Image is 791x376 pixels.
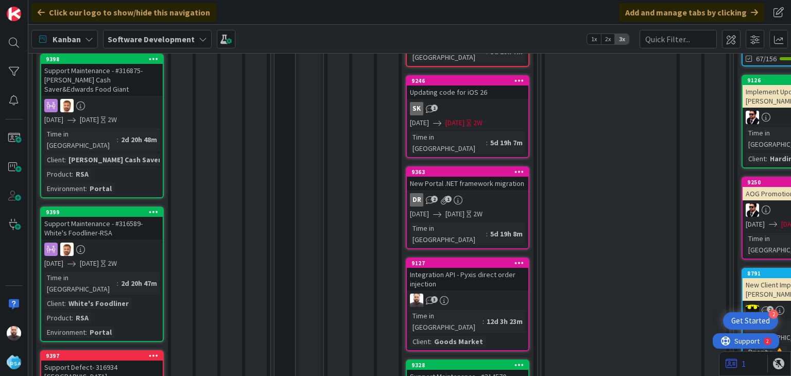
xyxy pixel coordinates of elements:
div: SB [407,294,528,307]
div: Updating code for iOS 26 [407,86,528,99]
div: 9398 [46,56,163,63]
input: Quick Filter... [640,30,717,48]
div: Open Get Started checklist, remaining modules: 2 [723,312,778,330]
span: 3x [615,34,629,44]
span: 67/156 [756,54,777,64]
div: Time in [GEOGRAPHIC_DATA] [44,128,117,151]
img: AS [60,99,74,112]
span: 1 [431,105,438,111]
span: 3 [431,296,438,303]
span: Kanban [53,33,81,45]
span: [DATE] [445,209,465,219]
span: : [64,154,66,165]
div: 2W [108,114,117,125]
div: Support Maintenance - #316875- [PERSON_NAME] Cash Saver&Edwards Food Giant [41,64,163,96]
div: Client [746,153,766,164]
div: 2d 20h 47m [118,278,160,289]
div: 9363 [407,167,528,177]
div: Get Started [731,316,770,326]
div: 2W [473,117,483,128]
img: avatar [7,355,21,369]
img: AC [746,304,759,317]
span: [DATE] [746,219,765,230]
div: Add and manage tabs by clicking [619,3,764,22]
span: [DATE] [410,117,429,128]
span: Support [22,2,47,14]
span: : [85,327,87,338]
div: Goods Market [432,336,486,347]
div: Client [44,154,64,165]
div: Product [44,168,72,180]
span: : [117,134,118,145]
div: Integration API - Pyxis direct order injection [407,268,528,290]
span: : [72,312,73,323]
div: Time in [GEOGRAPHIC_DATA] [410,310,483,333]
span: [DATE] [410,209,429,219]
div: RSA [73,168,91,180]
div: sk [410,102,423,115]
div: 2 [54,4,56,12]
div: DR [407,193,528,207]
div: 9246Updating code for iOS 26 [407,76,528,99]
span: [DATE] [80,114,99,125]
span: [DATE] [44,114,63,125]
span: : [430,336,432,347]
div: sk [407,102,528,115]
img: SB [7,326,21,340]
div: Client [410,336,430,347]
span: 1 [445,196,452,202]
div: Environment [44,327,85,338]
div: 9127 [411,260,528,267]
div: Client [44,298,64,309]
div: 9397 [41,351,163,361]
div: 9127 [407,259,528,268]
span: 2 [431,196,438,202]
div: Time in [GEOGRAPHIC_DATA] [44,272,117,295]
div: 9398Support Maintenance - #316875- [PERSON_NAME] Cash Saver&Edwards Food Giant [41,55,163,96]
div: 2W [108,258,117,269]
div: White's Foodliner [66,298,131,309]
span: : [72,168,73,180]
div: 5d 19h 8m [488,228,525,240]
span: : [486,137,488,148]
div: DR [410,193,423,207]
div: 5d 19h 7m [488,137,525,148]
div: Time in [GEOGRAPHIC_DATA] [410,223,486,245]
div: 2 [769,310,778,319]
div: 9328 [407,361,528,370]
div: 9363 [411,168,528,176]
div: 9399Support Maintenance - #316589-White's Foodliner-RSA [41,208,163,240]
div: 9246 [407,76,528,86]
div: 2W [473,209,483,219]
span: 2 [767,306,773,313]
div: RSA [73,312,91,323]
div: Environment [44,183,85,194]
div: New Portal .NET framework migration [407,177,528,190]
img: SB [410,294,423,307]
div: Time in [GEOGRAPHIC_DATA] [410,131,486,154]
span: : [483,316,484,327]
div: 9398 [41,55,163,64]
div: AS [41,99,163,112]
span: : [486,228,488,240]
span: [DATE] [80,258,99,269]
b: Software Development [108,34,195,44]
div: Product [44,312,72,323]
div: AS [41,243,163,256]
span: : [117,278,118,289]
div: 9246 [411,77,528,84]
img: Visit kanbanzone.com [7,7,21,21]
div: 9127Integration API - Pyxis direct order injection [407,259,528,290]
div: [PERSON_NAME] Cash Saver&Ed... [66,154,183,165]
span: : [766,153,767,164]
div: 2d 20h 48m [118,134,160,145]
div: 12d 3h 23m [484,316,525,327]
span: [DATE] [44,258,63,269]
div: 9399 [46,209,163,216]
span: : [85,183,87,194]
span: 1x [587,34,601,44]
div: Portal [87,327,114,338]
img: AS [60,243,74,256]
div: 9397 [46,352,163,360]
div: 9363New Portal .NET framework migration [407,167,528,190]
